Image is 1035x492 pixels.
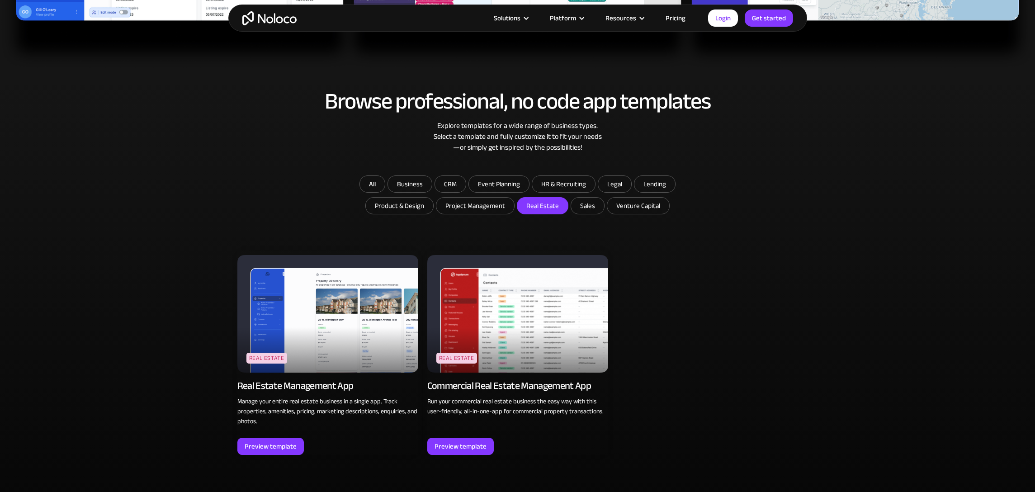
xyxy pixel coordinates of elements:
[550,12,576,24] div: Platform
[237,379,354,392] div: Real Estate Management App
[237,89,798,114] h2: Browse professional, no code app templates
[654,12,697,24] a: Pricing
[337,175,699,217] form: Email Form
[245,440,297,452] div: Preview template
[427,379,591,392] div: Commercial Real Estate Management App
[436,353,477,364] div: Real Estate
[482,12,539,24] div: Solutions
[539,12,594,24] div: Platform
[594,12,654,24] div: Resources
[242,11,297,25] a: home
[745,9,793,27] a: Get started
[494,12,520,24] div: Solutions
[427,251,608,455] a: Real EstateCommercial Real Estate Management AppRun your commercial real estate business the easy...
[237,120,798,153] div: Explore templates for a wide range of business types. Select a template and fully customize it to...
[605,12,636,24] div: Resources
[359,175,385,193] a: All
[435,440,487,452] div: Preview template
[237,251,418,455] a: Real EstateReal Estate Management AppManage your entire real estate business in a single app. Tra...
[246,353,287,364] div: Real Estate
[427,397,608,416] p: Run your commercial real estate business the easy way with this user-friendly, all-in-one-app for...
[708,9,738,27] a: Login
[237,397,418,426] p: Manage your entire real estate business in a single app. Track properties, amenities, pricing, ma...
